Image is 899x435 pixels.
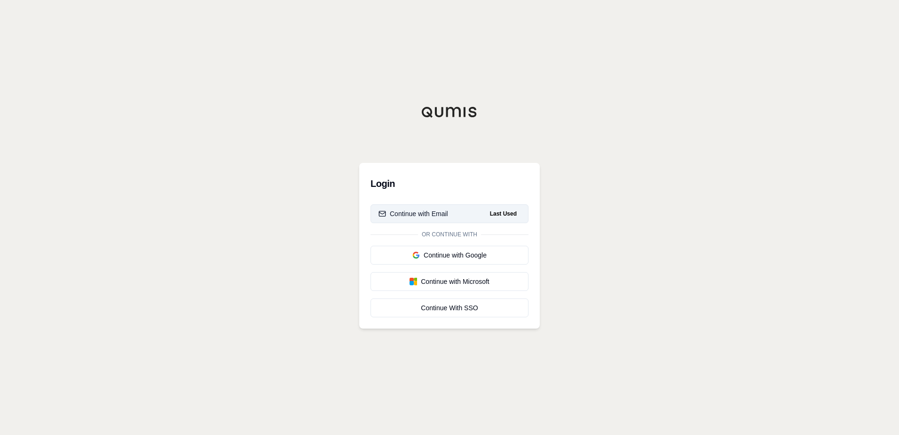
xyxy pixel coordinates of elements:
span: Or continue with [418,231,481,238]
button: Continue with Google [371,246,528,265]
div: Continue With SSO [379,303,520,313]
button: Continue with EmailLast Used [371,204,528,223]
div: Continue with Microsoft [379,277,520,286]
button: Continue with Microsoft [371,272,528,291]
img: Qumis [421,106,478,118]
div: Continue with Google [379,250,520,260]
h3: Login [371,174,528,193]
a: Continue With SSO [371,298,528,317]
div: Continue with Email [379,209,448,218]
span: Last Used [486,208,520,219]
